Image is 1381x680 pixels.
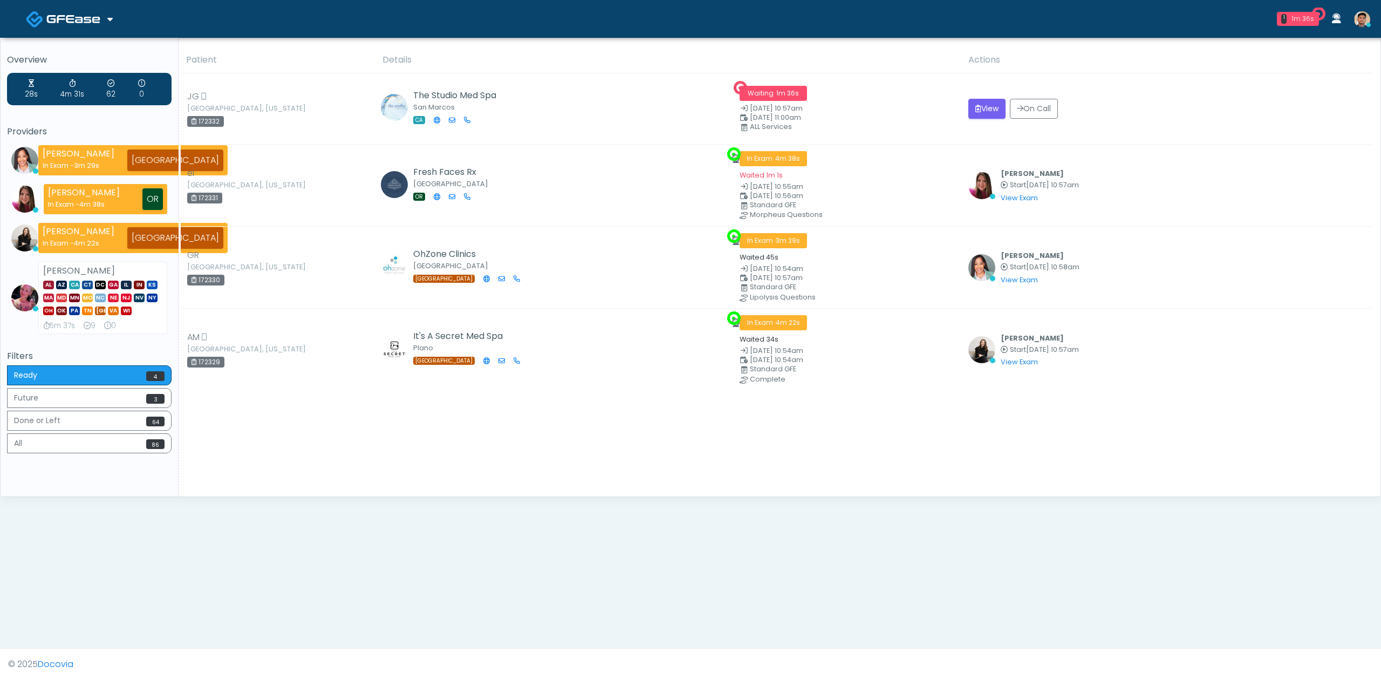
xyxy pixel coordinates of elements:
[108,307,119,315] span: VA
[69,307,80,315] span: PA
[381,253,408,280] img: Sunil Kurup
[121,294,132,302] span: NJ
[740,253,778,262] small: Waited 45s
[187,331,200,344] span: AM
[187,167,194,180] span: ei
[1270,8,1325,30] a: 1 1m 36s
[7,127,172,137] h5: Providers
[79,200,105,209] span: 4m 38s
[750,294,966,301] div: Lipolysis Questions
[750,212,966,218] div: Morpheus Questions
[1010,262,1026,271] span: Start
[1026,345,1079,354] span: [DATE] 10:57am
[82,281,93,289] span: CT
[740,233,807,248] span: In Exam ·
[11,284,38,311] img: Lindsey Morgan
[750,284,966,290] div: Standard GFE
[740,193,955,200] small: Scheduled Time
[56,307,67,315] span: OK
[1001,334,1064,343] b: [PERSON_NAME]
[381,171,408,198] img: Rachel Wold
[146,371,165,381] span: 4
[43,225,114,237] strong: [PERSON_NAME]
[1001,251,1064,260] b: [PERSON_NAME]
[82,307,93,315] span: TN
[43,321,75,331] div: 5m 37s
[1001,182,1079,189] small: Started at
[127,227,223,249] div: [GEOGRAPHIC_DATA]
[413,179,488,188] small: [GEOGRAPHIC_DATA]
[108,294,119,302] span: NE
[187,116,224,127] div: 172332
[1291,14,1315,24] div: 1m 36s
[740,275,955,282] small: Scheduled Time
[46,13,100,24] img: Docovia
[95,294,106,302] span: NC
[968,172,995,199] img: Megan McComy
[1001,357,1038,366] a: View Exam
[187,357,224,368] div: 172329
[187,193,222,203] div: 172331
[750,113,801,122] span: [DATE] 11:00am
[69,281,80,289] span: CA
[7,411,172,431] button: Done or Left64
[413,357,475,365] span: [GEOGRAPHIC_DATA]
[43,281,54,289] span: AL
[180,47,376,73] th: Patient
[413,261,488,270] small: [GEOGRAPHIC_DATA]
[146,394,165,404] span: 3
[7,55,172,65] h5: Overview
[127,149,223,171] div: [GEOGRAPHIC_DATA]
[740,357,955,364] small: Scheduled Time
[74,239,99,248] span: 4m 22s
[108,281,119,289] span: GA
[11,225,38,251] img: Sydney Lundberg
[1010,345,1026,354] span: Start
[48,186,120,199] strong: [PERSON_NAME]
[740,105,955,112] small: Date Created
[84,321,95,331] div: 9
[95,281,106,289] span: DC
[1281,14,1287,24] div: 1
[750,366,966,372] div: Standard GFE
[7,388,172,408] button: Future3
[187,346,247,352] small: [GEOGRAPHIC_DATA], [US_STATE]
[413,103,455,112] small: San Marcos
[74,161,99,170] span: 3m 29s
[142,188,163,210] div: OR
[82,294,93,302] span: MO
[48,199,120,209] div: In Exam -
[1001,346,1079,353] small: Started at
[43,147,114,160] strong: [PERSON_NAME]
[95,307,106,315] span: [GEOGRAPHIC_DATA]
[750,346,803,355] span: [DATE] 10:54am
[1001,193,1038,202] a: View Exam
[134,294,145,302] span: NV
[7,351,172,361] h5: Filters
[146,417,165,426] span: 64
[1354,11,1370,28] img: Kenner Medina
[381,335,408,362] img: Amanda Creel
[750,376,966,383] div: Complete
[413,331,508,341] h5: It's A Secret Med Spa
[43,264,115,277] strong: [PERSON_NAME]
[43,160,114,171] div: In Exam -
[7,365,172,385] button: Ready4
[413,275,475,283] span: [GEOGRAPHIC_DATA]
[187,264,247,270] small: [GEOGRAPHIC_DATA], [US_STATE]
[968,99,1006,119] button: View
[776,236,800,245] span: 3m 29s
[106,78,115,100] div: 62
[413,343,433,352] small: Plano
[1026,180,1079,189] span: [DATE] 10:57am
[740,335,778,344] small: Waited 34s
[413,91,496,100] h5: The Studio Med Spa
[413,167,488,177] h5: Fresh Faces Rx
[187,182,247,188] small: [GEOGRAPHIC_DATA], [US_STATE]
[376,47,962,73] th: Details
[381,94,408,121] img: Alex Sarovsky
[121,307,132,315] span: WI
[43,238,114,248] div: In Exam -
[147,294,158,302] span: NY
[56,294,67,302] span: MD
